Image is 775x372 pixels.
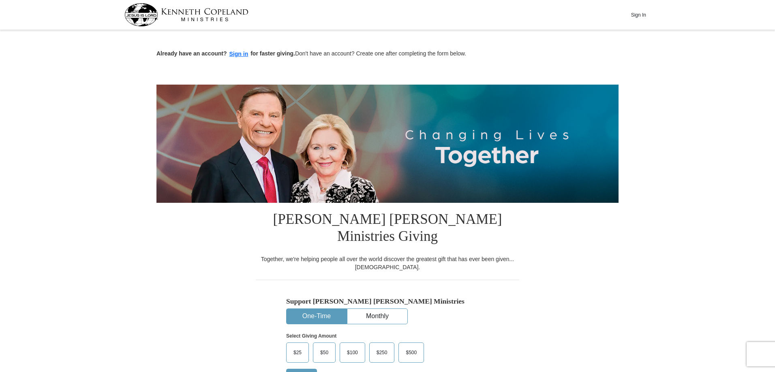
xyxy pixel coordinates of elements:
h1: [PERSON_NAME] [PERSON_NAME] Ministries Giving [256,203,519,255]
button: Sign In [626,9,651,21]
span: $25 [289,346,306,359]
h5: Support [PERSON_NAME] [PERSON_NAME] Ministries [286,297,489,306]
div: Together, we're helping people all over the world discover the greatest gift that has ever been g... [256,255,519,271]
button: Sign in [227,49,251,59]
span: $50 [316,346,332,359]
img: kcm-header-logo.svg [124,3,248,26]
button: Monthly [347,309,407,324]
span: $100 [343,346,362,359]
span: $500 [402,346,421,359]
strong: Already have an account? for faster giving. [156,50,295,57]
p: Don't have an account? Create one after completing the form below. [156,49,619,59]
button: One-Time [287,309,347,324]
strong: Select Giving Amount [286,333,336,339]
span: $250 [373,346,392,359]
